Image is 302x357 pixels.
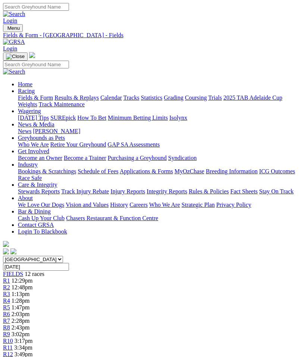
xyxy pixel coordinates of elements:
[208,94,222,101] a: Trials
[18,161,38,168] a: Industry
[259,188,293,194] a: Stay On Track
[18,141,299,148] div: Greyhounds as Pets
[18,175,42,181] a: Race Safe
[12,304,30,311] span: 1:47pm
[149,202,180,208] a: Who We Are
[120,168,173,174] a: Applications & Forms
[18,228,67,235] a: Login To Blackbook
[6,54,25,59] img: Close
[110,202,128,208] a: History
[18,115,49,121] a: [DATE] Tips
[3,263,69,271] input: Select date
[3,344,13,351] a: R11
[18,128,299,135] div: News & Media
[3,39,25,45] img: GRSA
[3,297,10,304] a: R4
[108,115,168,121] a: Minimum Betting Limits
[12,324,30,331] span: 2:43pm
[3,304,10,311] a: R5
[12,318,30,324] span: 2:28pm
[185,94,207,101] a: Coursing
[164,94,183,101] a: Grading
[18,215,299,222] div: Bar & Dining
[18,115,299,121] div: Wagering
[78,115,107,121] a: How To Bet
[3,68,25,75] img: Search
[15,338,33,344] span: 3:17pm
[78,168,118,174] a: Schedule of Fees
[64,155,106,161] a: Become a Trainer
[18,81,32,87] a: Home
[18,135,65,141] a: Greyhounds as Pets
[10,248,16,254] img: twitter.svg
[39,101,85,107] a: Track Maintenance
[18,155,62,161] a: Become an Owner
[129,202,148,208] a: Careers
[18,94,53,101] a: Fields & Form
[3,318,10,324] span: R7
[18,195,33,201] a: About
[12,284,33,290] span: 12:48pm
[174,168,204,174] a: MyOzChase
[18,188,60,194] a: Stewards Reports
[66,215,158,221] a: Chasers Restaurant & Function Centre
[29,52,35,58] img: logo-grsa-white.png
[3,277,10,284] a: R1
[108,155,167,161] a: Purchasing a Greyhound
[14,344,32,351] span: 3:34pm
[3,311,10,317] a: R6
[18,208,51,215] a: Bar & Dining
[147,188,187,194] a: Integrity Reports
[3,32,299,39] a: Fields & Form - [GEOGRAPHIC_DATA] - Fields
[66,202,108,208] a: Vision and Values
[50,115,76,121] a: SUREpick
[12,277,33,284] span: 12:29pm
[25,271,44,277] span: 12 races
[3,241,9,247] img: logo-grsa-white.png
[123,94,139,101] a: Tracks
[18,121,54,128] a: News & Media
[3,324,10,331] a: R8
[18,108,41,114] a: Wagering
[18,128,31,134] a: News
[50,141,106,148] a: Retire Your Greyhound
[18,202,64,208] a: We Love Our Dogs
[3,331,10,337] span: R9
[259,168,295,174] a: ICG Outcomes
[3,45,17,52] a: Login
[3,271,23,277] span: FIELDS
[33,128,80,134] a: [PERSON_NAME]
[18,148,49,154] a: Get Involved
[12,291,30,297] span: 1:13pm
[110,188,145,194] a: Injury Reports
[3,284,10,290] a: R2
[3,338,13,344] a: R10
[3,52,28,61] button: Toggle navigation
[54,94,99,101] a: Results & Replays
[3,11,25,17] img: Search
[3,61,69,68] input: Search
[182,202,215,208] a: Strategic Plan
[169,115,187,121] a: Isolynx
[18,94,299,108] div: Racing
[18,181,57,188] a: Care & Integrity
[189,188,229,194] a: Rules & Policies
[100,94,122,101] a: Calendar
[223,94,282,101] a: 2025 TAB Adelaide Cup
[18,168,299,181] div: Industry
[3,291,10,297] span: R3
[108,141,160,148] a: GAP SA Assessments
[3,24,23,32] button: Toggle navigation
[3,3,69,11] input: Search
[18,202,299,208] div: About
[12,297,30,304] span: 1:28pm
[18,155,299,161] div: Get Involved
